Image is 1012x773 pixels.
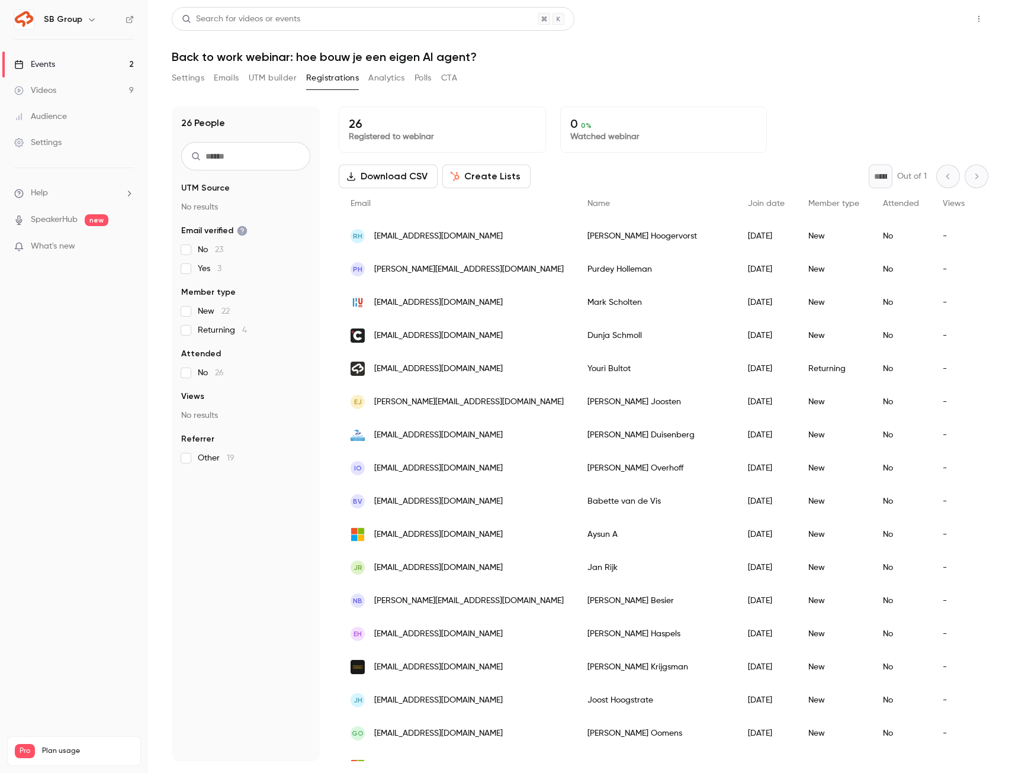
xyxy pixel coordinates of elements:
[871,418,931,452] div: No
[351,199,371,208] span: Email
[576,650,736,684] div: [PERSON_NAME] Krijgsman
[796,418,871,452] div: New
[796,518,871,551] div: New
[354,629,362,639] span: EH
[181,182,230,194] span: UTM Source
[374,727,503,740] span: [EMAIL_ADDRESS][DOMAIN_NAME]
[736,617,796,650] div: [DATE]
[351,362,365,376] img: socialbrothers.nl
[215,369,224,377] span: 26
[736,551,796,584] div: [DATE]
[354,695,362,706] span: JH
[931,418,976,452] div: -
[576,717,736,750] div: [PERSON_NAME] Oomens
[353,496,362,507] span: Bv
[796,220,871,253] div: New
[796,650,871,684] div: New
[368,69,405,88] button: Analytics
[15,744,35,758] span: Pro
[198,244,223,256] span: No
[339,165,438,188] button: Download CSV
[31,240,75,253] span: What's new
[796,584,871,617] div: New
[354,397,362,407] span: EJ
[871,286,931,319] div: No
[931,319,976,352] div: -
[581,121,592,130] span: 0 %
[736,253,796,286] div: [DATE]
[931,717,976,750] div: -
[374,297,503,309] span: [EMAIL_ADDRESS][DOMAIN_NAME]
[221,307,230,315] span: 22
[931,551,976,584] div: -
[736,584,796,617] div: [DATE]
[871,485,931,518] div: No
[353,595,362,606] span: NB
[736,518,796,551] div: [DATE]
[748,199,785,208] span: Join date
[736,418,796,452] div: [DATE]
[242,326,247,334] span: 4
[352,728,364,739] span: GO
[351,527,365,542] img: live.nl
[198,324,247,336] span: Returning
[198,263,221,275] span: Yes
[15,10,34,29] img: SB Group
[931,352,976,385] div: -
[576,253,736,286] div: Purdey Holleman
[198,452,234,464] span: Other
[871,253,931,286] div: No
[181,201,310,213] p: No results
[172,69,204,88] button: Settings
[14,187,134,199] li: help-dropdown-opener
[227,454,234,462] span: 19
[354,562,362,573] span: JR
[796,286,871,319] div: New
[871,650,931,684] div: No
[374,761,503,773] span: [EMAIL_ADDRESS][DOMAIN_NAME]
[576,385,736,418] div: [PERSON_NAME] Joosten
[14,111,67,123] div: Audience
[181,410,310,421] p: No results
[215,246,223,254] span: 23
[871,220,931,253] div: No
[576,684,736,717] div: Joost Hoogstrate
[44,14,82,25] h6: SB Group
[198,305,230,317] span: New
[181,433,214,445] span: Referrer
[374,462,503,475] span: [EMAIL_ADDRESS][DOMAIN_NAME]
[181,116,225,130] h1: 26 People
[931,518,976,551] div: -
[736,485,796,518] div: [DATE]
[172,50,988,64] h1: Back to work webinar: hoe bouw je een eigen AI agent?
[570,131,757,143] p: Watched webinar
[796,717,871,750] div: New
[374,628,503,640] span: [EMAIL_ADDRESS][DOMAIN_NAME]
[576,220,736,253] div: [PERSON_NAME] Hoogervorst
[374,529,503,541] span: [EMAIL_ADDRESS][DOMAIN_NAME]
[931,286,976,319] div: -
[181,286,236,298] span: Member type
[736,286,796,319] div: [DATE]
[374,562,503,574] span: [EMAIL_ADDRESS][DOMAIN_NAME]
[576,584,736,617] div: [PERSON_NAME] Besier
[182,13,300,25] div: Search for videos or events
[249,69,297,88] button: UTM builder
[374,429,503,442] span: [EMAIL_ADDRESS][DOMAIN_NAME]
[374,396,564,408] span: [PERSON_NAME][EMAIL_ADDRESS][DOMAIN_NAME]
[871,617,931,650] div: No
[931,253,976,286] div: -
[374,495,503,508] span: [EMAIL_ADDRESS][DOMAIN_NAME]
[354,463,362,474] span: IO
[374,330,503,342] span: [EMAIL_ADDRESS][DOMAIN_NAME]
[736,650,796,684] div: [DATE]
[42,746,133,756] span: Plan usage
[181,225,248,237] span: Email verified
[351,295,365,310] img: hu.nl
[349,117,536,131] p: 26
[441,69,457,88] button: CTA
[736,319,796,352] div: [DATE]
[576,352,736,385] div: Youri Bultot
[796,617,871,650] div: New
[587,199,610,208] span: Name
